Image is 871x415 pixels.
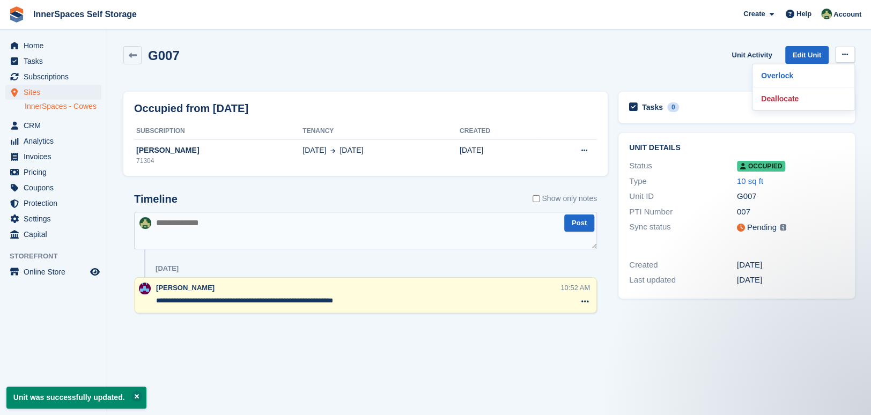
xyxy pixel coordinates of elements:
[10,251,107,262] span: Storefront
[743,9,765,19] span: Create
[629,160,737,172] div: Status
[629,221,737,234] div: Sync status
[24,264,88,279] span: Online Store
[134,123,302,140] th: Subscription
[564,214,594,232] button: Post
[629,259,737,271] div: Created
[5,165,101,180] a: menu
[5,85,101,100] a: menu
[737,190,845,203] div: G007
[5,264,101,279] a: menu
[24,196,88,211] span: Protection
[9,6,25,23] img: stora-icon-8386f47178a22dfd0bd8f6a31ec36ba5ce8667c1dd55bd0f319d3a0aa187defe.svg
[139,283,151,294] img: Paul Allo
[24,180,88,195] span: Coupons
[460,123,539,140] th: Created
[5,180,101,195] a: menu
[302,145,326,156] span: [DATE]
[642,102,663,112] h2: Tasks
[5,196,101,211] a: menu
[629,206,737,218] div: PTI Number
[533,193,597,204] label: Show only notes
[821,9,832,19] img: Paula Amey
[460,139,539,172] td: [DATE]
[629,190,737,203] div: Unit ID
[24,118,88,133] span: CRM
[24,134,88,149] span: Analytics
[134,156,302,166] div: 71304
[5,211,101,226] a: menu
[24,54,88,69] span: Tasks
[757,92,850,106] a: Deallocate
[533,193,540,204] input: Show only notes
[780,224,786,231] img: icon-info-grey-7440780725fd019a000dd9b08b2336e03edf1995a4989e88bcd33f0948082b44.svg
[737,206,845,218] div: 007
[737,161,785,172] span: Occupied
[24,227,88,242] span: Capital
[134,145,302,156] div: [PERSON_NAME]
[6,387,146,409] p: Unit was successfully updated.
[5,149,101,164] a: menu
[5,134,101,149] a: menu
[339,145,363,156] span: [DATE]
[156,264,179,273] div: [DATE]
[629,175,737,188] div: Type
[747,221,777,234] div: Pending
[5,54,101,69] a: menu
[757,69,850,83] a: Overlock
[156,284,215,292] span: [PERSON_NAME]
[727,46,776,64] a: Unit Activity
[5,69,101,84] a: menu
[833,9,861,20] span: Account
[134,100,248,116] h2: Occupied from [DATE]
[24,69,88,84] span: Subscriptions
[24,165,88,180] span: Pricing
[24,149,88,164] span: Invoices
[88,265,101,278] a: Preview store
[737,259,845,271] div: [DATE]
[134,193,178,205] h2: Timeline
[5,118,101,133] a: menu
[29,5,141,23] a: InnerSpaces Self Storage
[5,38,101,53] a: menu
[5,227,101,242] a: menu
[302,123,460,140] th: Tenancy
[24,38,88,53] span: Home
[25,101,101,112] a: InnerSpaces - Cowes
[667,102,680,112] div: 0
[24,211,88,226] span: Settings
[560,283,590,293] div: 10:52 AM
[148,48,180,63] h2: G007
[24,85,88,100] span: Sites
[629,144,844,152] h2: Unit details
[139,217,151,229] img: Paula Amey
[737,274,845,286] div: [DATE]
[785,46,829,64] a: Edit Unit
[629,274,737,286] div: Last updated
[737,176,763,186] a: 10 sq ft
[796,9,811,19] span: Help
